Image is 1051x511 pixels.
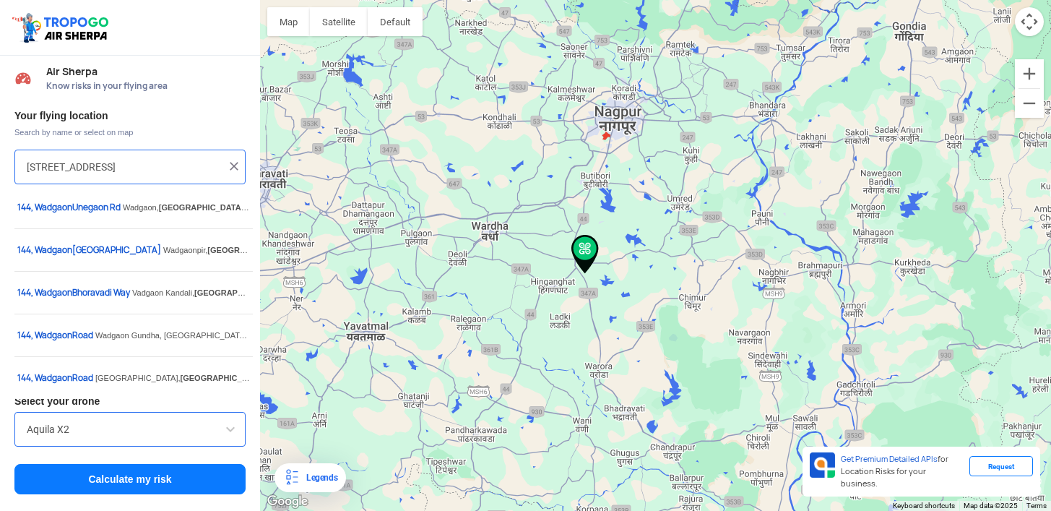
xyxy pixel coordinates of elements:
[841,454,938,464] span: Get Premium Detailed APIs
[227,159,241,173] img: ic_close.png
[52,287,72,299] span: gaon
[249,331,334,340] span: [GEOGRAPHIC_DATA]
[14,111,246,121] h3: Your flying location
[14,126,246,138] span: Search by name or select on map
[1015,89,1044,118] button: Zoom out
[300,469,337,486] div: Legends
[17,202,123,213] span: 144, Wad Unegaon Rd
[27,158,222,176] input: Search your flying location
[52,244,72,256] span: gaon
[14,396,246,406] h3: Select your drone
[17,244,163,256] span: 144, Wad [GEOGRAPHIC_DATA]
[46,66,246,77] span: Air Sherpa
[835,452,969,491] div: for Location Risks for your business.
[207,246,293,254] span: [GEOGRAPHIC_DATA]
[52,202,72,213] span: gaon
[52,330,72,341] span: gaon
[27,421,233,438] input: Search by name or Brand
[95,331,334,340] span: Wadgaon Gundha, [GEOGRAPHIC_DATA],
[264,492,311,511] img: Google
[17,372,95,384] span: 144, Wad Road
[95,374,353,382] span: [GEOGRAPHIC_DATA], ,
[52,372,72,384] span: gaon
[194,288,280,297] span: [GEOGRAPHIC_DATA]
[969,456,1033,476] div: Request
[14,69,32,87] img: Risk Scores
[17,287,132,299] span: 144, Wad Bhoravadi Way
[267,7,310,36] button: Show street map
[17,330,95,341] span: 144, Wad Road
[159,203,249,212] span: [GEOGRAPHIC_DATA]
[1026,502,1047,510] a: Terms
[310,7,368,36] button: Show satellite imagery
[11,11,113,44] img: ic_tgdronemaps.svg
[893,501,955,511] button: Keyboard shortcuts
[1015,59,1044,88] button: Zoom in
[283,469,300,486] img: Legends
[132,288,366,297] span: Vadgaon Kandali, ,
[1015,7,1044,36] button: Map camera controls
[181,374,266,382] span: [GEOGRAPHIC_DATA]
[264,492,311,511] a: Open this area in Google Maps (opens a new window)
[46,80,246,92] span: Know risks in your flying area
[964,502,1018,510] span: Map data ©2025
[14,464,246,494] button: Calculate my risk
[123,203,331,212] span: Wadgaon, ,
[810,452,835,478] img: Premium APIs
[163,246,380,254] span: Wadgaonpir, ,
